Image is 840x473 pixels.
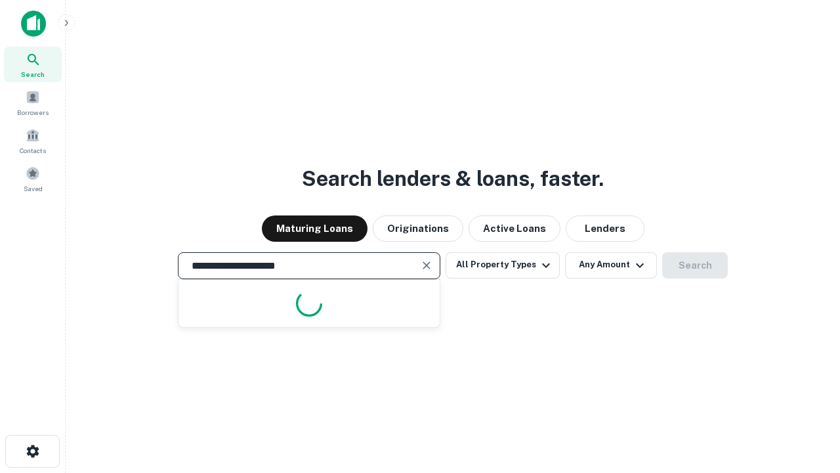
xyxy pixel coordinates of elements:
[17,107,49,118] span: Borrowers
[21,69,45,79] span: Search
[24,183,43,194] span: Saved
[417,256,436,275] button: Clear
[4,161,62,196] a: Saved
[20,145,46,156] span: Contacts
[469,215,560,242] button: Active Loans
[4,47,62,82] a: Search
[774,368,840,431] iframe: Chat Widget
[302,163,604,194] h3: Search lenders & loans, faster.
[4,85,62,120] a: Borrowers
[446,252,560,279] button: All Property Types
[262,215,367,242] button: Maturing Loans
[565,252,657,279] button: Any Amount
[566,215,644,242] button: Lenders
[373,215,463,242] button: Originations
[4,123,62,158] a: Contacts
[21,11,46,37] img: capitalize-icon.png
